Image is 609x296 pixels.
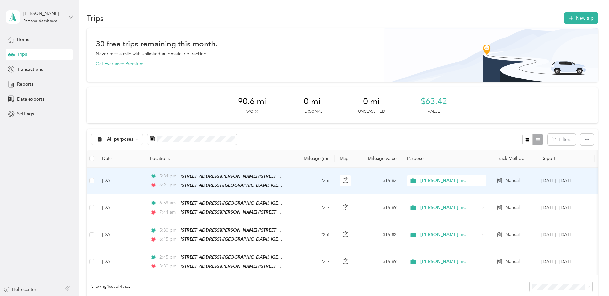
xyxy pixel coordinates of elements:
td: 22.7 [292,194,335,221]
span: Manual [505,231,520,238]
td: 22.6 [292,168,335,194]
td: $15.82 [357,221,402,248]
td: $15.82 [357,168,402,194]
td: $15.89 [357,194,402,221]
span: [STREET_ADDRESS][PERSON_NAME] ([STREET_ADDRESS][PERSON_NAME][US_STATE]) [181,264,360,269]
span: [STREET_ADDRESS][PERSON_NAME] ([STREET_ADDRESS][PERSON_NAME][US_STATE]) [181,174,360,179]
span: [STREET_ADDRESS] ([GEOGRAPHIC_DATA], [GEOGRAPHIC_DATA], [US_STATE]) [181,201,342,206]
th: Purpose [402,150,491,168]
p: Never miss a mile with unlimited automatic trip tracking [96,51,207,57]
span: [PERSON_NAME] Inc [420,231,479,238]
span: [PERSON_NAME] Inc [420,258,479,265]
span: [STREET_ADDRESS] ([GEOGRAPHIC_DATA], [GEOGRAPHIC_DATA], [US_STATE]) [181,236,342,242]
button: Get Everlance Premium [96,61,143,67]
button: Help center [4,286,36,293]
th: Mileage value [357,150,402,168]
span: All purposes [107,137,134,142]
span: Manual [505,204,520,211]
p: Personal [302,109,322,115]
span: 0 mi [363,96,380,107]
span: Transactions [17,66,43,73]
p: Value [428,109,440,115]
span: [STREET_ADDRESS][PERSON_NAME] ([STREET_ADDRESS][PERSON_NAME][US_STATE]) [181,210,360,215]
p: Unclassified [358,109,385,115]
span: 90.6 mi [238,96,266,107]
span: Showing 4 out of 4 trips [87,284,130,290]
span: Home [17,36,29,43]
td: 22.6 [292,221,335,248]
th: Locations [145,150,292,168]
h1: 30 free trips remaining this month. [96,40,217,47]
h1: Trips [87,15,104,21]
span: [PERSON_NAME] Inc [420,177,479,184]
span: 7:44 am [159,209,178,216]
span: 6:15 pm [159,236,178,243]
td: Sep 16 - 30, 2025 [536,194,595,221]
span: [STREET_ADDRESS][PERSON_NAME] ([STREET_ADDRESS][PERSON_NAME][US_STATE]) [181,227,360,233]
td: [DATE] [97,221,145,248]
span: Trips [17,51,27,58]
th: Date [97,150,145,168]
span: 6:59 am [159,200,178,207]
span: 2:45 pm [159,254,178,261]
span: [PERSON_NAME] Inc [420,204,479,211]
span: 6:21 pm [159,182,178,189]
span: [STREET_ADDRESS] ([GEOGRAPHIC_DATA], [GEOGRAPHIC_DATA], [US_STATE]) [181,254,342,260]
td: Sep 16 - 30, 2025 [536,221,595,248]
td: 22.7 [292,248,335,275]
img: Banner [384,28,598,82]
span: 0 mi [304,96,321,107]
td: [DATE] [97,248,145,275]
th: Track Method [491,150,536,168]
th: Mileage (mi) [292,150,335,168]
span: Reports [17,81,33,87]
span: [STREET_ADDRESS] ([GEOGRAPHIC_DATA], [GEOGRAPHIC_DATA], [US_STATE]) [181,183,342,188]
span: 5:34 pm [159,173,178,180]
button: New trip [564,12,598,24]
span: Manual [505,177,520,184]
iframe: Everlance-gr Chat Button Frame [573,260,609,296]
span: Data exports [17,96,44,103]
span: Manual [505,258,520,265]
td: Sep 16 - 30, 2025 [536,248,595,275]
div: Personal dashboard [23,19,58,23]
td: $15.89 [357,248,402,275]
span: 3:30 pm [159,263,178,270]
button: Filters [548,134,576,145]
td: [DATE] [97,194,145,221]
th: Map [335,150,357,168]
td: Sep 16 - 30, 2025 [536,168,595,194]
td: [DATE] [97,168,145,194]
div: [PERSON_NAME] [23,10,63,17]
span: 5:30 pm [159,227,178,234]
span: Settings [17,111,34,117]
span: $63.42 [421,96,447,107]
p: Work [246,109,258,115]
th: Report [536,150,595,168]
